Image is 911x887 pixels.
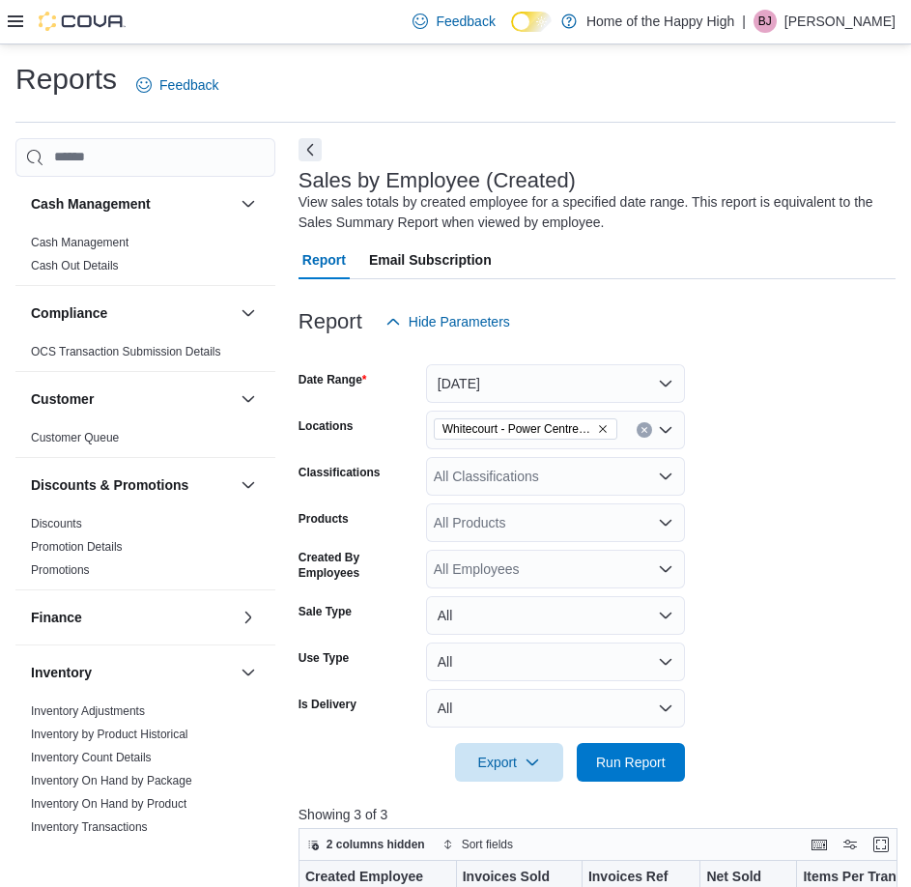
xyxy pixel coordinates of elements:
button: Customer [237,387,260,411]
button: Run Report [577,743,685,782]
a: Feedback [128,66,226,104]
h1: Reports [15,60,117,99]
span: Inventory by Product Historical [31,727,188,742]
a: Inventory On Hand by Product [31,797,186,811]
span: BJ [758,10,772,33]
button: Sort fields [435,833,521,856]
button: Compliance [31,303,233,323]
button: Display options [839,833,862,856]
a: Inventory Adjustments [31,704,145,718]
span: Hide Parameters [409,312,510,331]
button: 2 columns hidden [299,833,433,856]
span: Feedback [436,12,495,31]
button: Compliance [237,301,260,325]
a: Inventory Count Details [31,751,152,764]
div: View sales totals by created employee for a specified date range. This report is equivalent to th... [299,192,886,233]
button: Enter fullscreen [869,833,893,856]
button: Inventory [237,661,260,684]
button: Keyboard shortcuts [808,833,831,856]
a: Inventory Transactions [31,820,148,834]
button: Cash Management [237,192,260,215]
a: Discounts [31,517,82,530]
a: Customer Queue [31,431,119,444]
span: Run Report [596,753,666,772]
button: [DATE] [426,364,685,403]
button: Finance [31,608,233,627]
a: Inventory by Product Historical [31,728,188,741]
a: Cash Out Details [31,259,119,272]
h3: Customer [31,389,94,409]
span: Email Subscription [369,241,492,279]
button: Discounts & Promotions [31,475,233,495]
span: Promotions [31,562,90,578]
input: Dark Mode [511,12,552,32]
span: Promotion Details [31,539,123,555]
label: Locations [299,418,354,434]
button: Finance [237,606,260,629]
div: Discounts & Promotions [15,512,275,589]
button: Remove Whitecourt - Power Centre - Fire & Flower from selection in this group [597,423,609,435]
button: Hide Parameters [378,302,518,341]
div: Created Employee [305,868,435,886]
span: Whitecourt - Power Centre - Fire & Flower [434,418,617,440]
button: Inventory [31,663,233,682]
button: Open list of options [658,561,673,577]
label: Classifications [299,465,381,480]
button: Open list of options [658,515,673,530]
button: All [426,643,685,681]
img: Cova [39,12,126,31]
h3: Finance [31,608,82,627]
label: Is Delivery [299,697,356,712]
button: Open list of options [658,469,673,484]
a: Cash Management [31,236,128,249]
h3: Inventory [31,663,92,682]
h3: Compliance [31,303,107,323]
span: Cash Out Details [31,258,119,273]
p: | [742,10,746,33]
div: Cash Management [15,231,275,285]
p: Home of the Happy High [586,10,734,33]
span: Customer Queue [31,430,119,445]
div: Net Sold [706,868,775,886]
span: OCS Transaction Submission Details [31,344,221,359]
span: Inventory On Hand by Package [31,773,192,788]
a: Feedback [405,2,502,41]
label: Use Type [299,650,349,666]
h3: Cash Management [31,194,151,214]
h3: Report [299,310,362,333]
span: Inventory Adjustments [31,703,145,719]
label: Sale Type [299,604,352,619]
button: Clear input [637,422,652,438]
div: Compliance [15,340,275,371]
span: Inventory On Hand by Product [31,796,186,812]
label: Date Range [299,372,367,387]
a: Promotion Details [31,540,123,554]
button: Customer [31,389,233,409]
button: Open list of options [658,422,673,438]
button: Discounts & Promotions [237,473,260,497]
button: All [426,596,685,635]
span: Sort fields [462,837,513,852]
a: OCS Transaction Submission Details [31,345,221,358]
h3: Discounts & Promotions [31,475,188,495]
span: Discounts [31,516,82,531]
div: Invoices Ref [588,868,678,886]
label: Created By Employees [299,550,418,581]
span: Feedback [159,75,218,95]
span: Inventory Transactions [31,819,148,835]
span: Report [302,241,346,279]
button: All [426,689,685,728]
span: Export [467,743,552,782]
a: Inventory On Hand by Package [31,774,192,787]
span: Cash Management [31,235,128,250]
button: Export [455,743,563,782]
span: 2 columns hidden [327,837,425,852]
div: Customer [15,426,275,457]
button: Cash Management [31,194,233,214]
span: Dark Mode [511,32,512,33]
p: [PERSON_NAME] [784,10,896,33]
p: Showing 3 of 3 [299,805,904,824]
span: Inventory Count Details [31,750,152,765]
a: Promotions [31,563,90,577]
div: Bobbi Jean Kay [754,10,777,33]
